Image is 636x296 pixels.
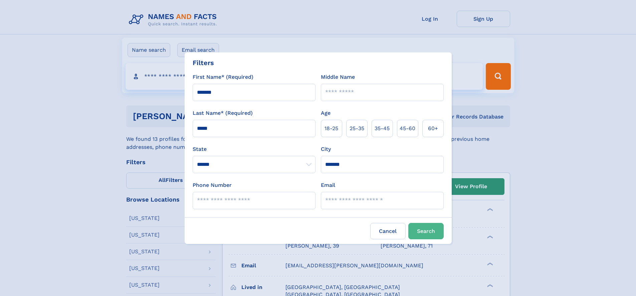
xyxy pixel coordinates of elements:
label: Phone Number [193,181,232,189]
span: 35‑45 [375,124,390,132]
label: City [321,145,331,153]
div: Filters [193,58,214,68]
label: Email [321,181,335,189]
label: State [193,145,315,153]
span: 60+ [428,124,438,132]
button: Search [408,223,444,239]
label: Cancel [370,223,406,239]
label: First Name* (Required) [193,73,253,81]
span: 45‑60 [400,124,415,132]
label: Age [321,109,331,117]
span: 18‑25 [325,124,338,132]
label: Middle Name [321,73,355,81]
span: 25‑35 [350,124,364,132]
label: Last Name* (Required) [193,109,253,117]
